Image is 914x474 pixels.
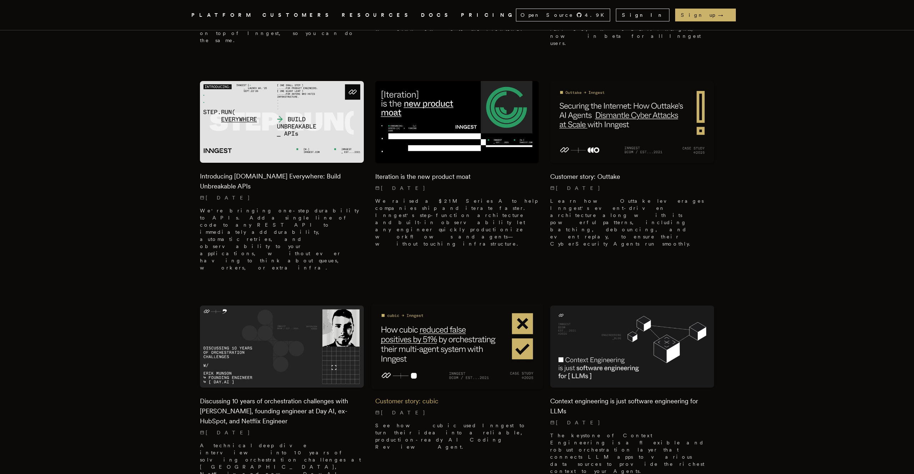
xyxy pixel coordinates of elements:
p: We raised a $21M Series A to help companies ship and iterate faster. Inngest's step-function arch... [375,197,539,247]
a: Featured image for Introducing Step.Run Everywhere: Build Unbreakable APIs blog postIntroducing [... [200,81,364,277]
p: We're bringing one-step durability to APIs. Add a single line of code to any REST API to immediat... [200,207,364,271]
span: → [718,11,730,19]
a: DOCS [421,11,452,20]
h2: Customer story: cubic [375,396,539,406]
a: Featured image for Customer story: Outtake blog postCustomer story: Outtake[DATE] Learn how Outta... [550,81,714,253]
h2: Introducing [DOMAIN_NAME] Everywhere: Build Unbreakable APIs [200,171,364,191]
a: PRICING [461,11,516,20]
a: Featured image for Iteration is the new product moat blog postIteration is the new product moat[D... [375,81,539,253]
img: Featured image for Customer story: Outtake blog post [550,81,714,163]
p: Learn how Outtake leverages Inngest's event-driven architecture along with its powerful patterns,... [550,197,714,247]
h2: Iteration is the new product moat [375,172,539,182]
h2: Context engineering is just software engineering for LLMs [550,396,714,416]
a: Sign up [675,9,736,21]
p: [DATE] [375,185,539,192]
button: PLATFORM [191,11,254,20]
span: Open Source [521,11,573,19]
img: Featured image for Introducing Step.Run Everywhere: Build Unbreakable APIs blog post [200,81,364,163]
img: Featured image for Discussing 10 years of orchestration challenges with Erik Munson, founding eng... [200,306,364,387]
p: [DATE] [550,419,714,426]
p: [DATE] [375,409,539,416]
img: Featured image for Customer story: cubic blog post [371,303,543,389]
span: 4.9 K [585,11,608,19]
p: See how cubic used Inngest to turn their idea into a reliable, production-ready AI Coding Review ... [375,422,539,450]
a: CUSTOMERS [262,11,333,20]
a: Sign In [616,9,669,21]
a: Featured image for Customer story: cubic blog postCustomer story: cubic[DATE] See how cubic used ... [375,306,539,456]
img: Featured image for Iteration is the new product moat blog post [375,81,539,163]
p: [DATE] [550,185,714,192]
p: [DATE] [200,194,364,201]
button: RESOURCES [342,11,412,20]
p: [DATE] [200,429,364,436]
img: Featured image for Context engineering is just software engineering for LLMs blog post [550,306,714,387]
h2: Discussing 10 years of orchestration challenges with [PERSON_NAME], founding engineer at Day AI, ... [200,396,364,426]
h2: Customer story: Outtake [550,172,714,182]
